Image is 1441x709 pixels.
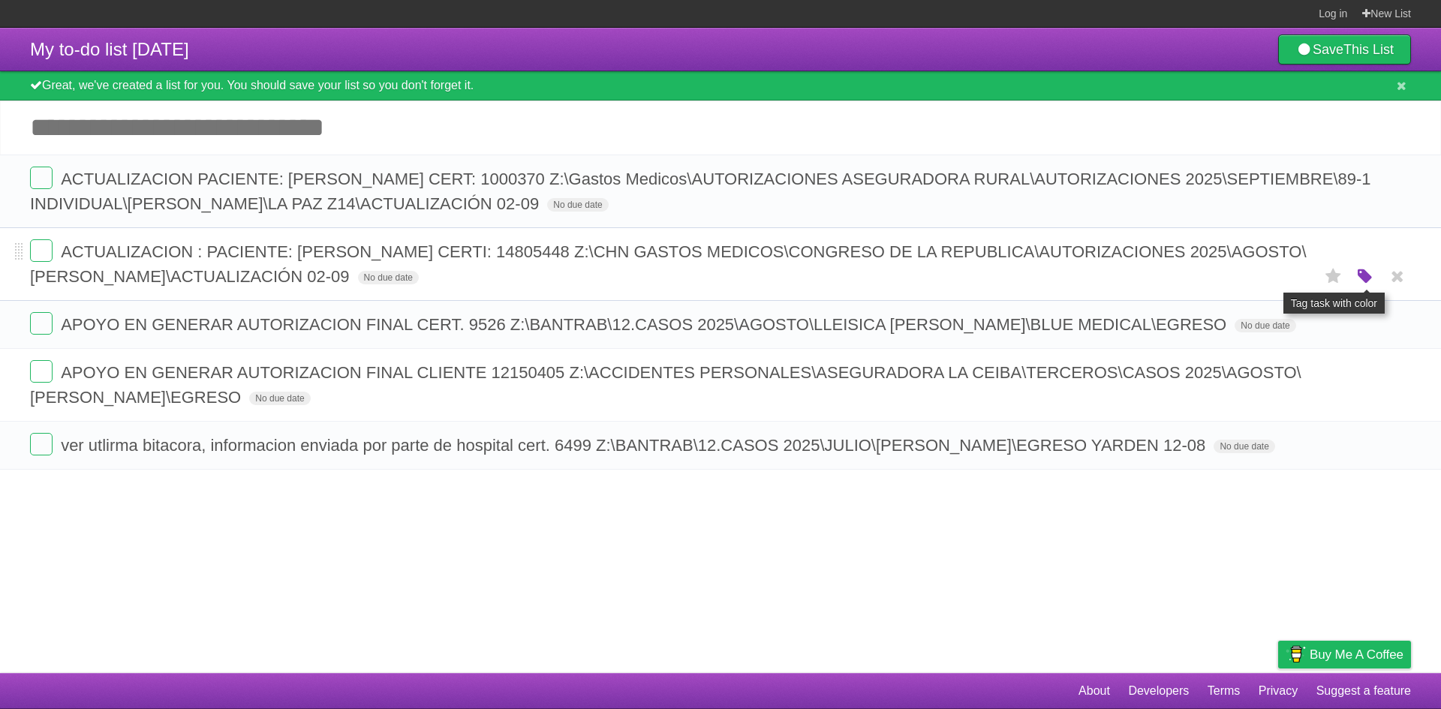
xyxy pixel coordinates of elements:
[1286,641,1306,667] img: Buy me a coffee
[1208,677,1241,705] a: Terms
[30,167,53,189] label: Done
[1278,35,1411,65] a: SaveThis List
[30,239,53,262] label: Done
[1078,677,1110,705] a: About
[1316,677,1411,705] a: Suggest a feature
[30,242,1307,286] span: ACTUALIZACION : PACIENTE: [PERSON_NAME] CERTI: 14805448 Z:\CHN GASTOS MEDICOS\CONGRESO DE LA REPU...
[30,363,1301,407] span: APOYO EN GENERAR AUTORIZACION FINAL CLIENTE 12150405 Z:\ACCIDENTES PERSONALES\ASEGURADORA LA CEIB...
[1319,264,1348,289] label: Star task
[61,436,1209,455] span: ver utlirma bitacora, informacion enviada por parte de hospital cert. 6499 Z:\BANTRAB\12.CASOS 20...
[30,39,189,59] span: My to-do list [DATE]
[1343,42,1394,57] b: This List
[61,315,1230,334] span: APOYO EN GENERAR AUTORIZACION FINAL CERT. 9526 Z:\BANTRAB\12.CASOS 2025\AGOSTO\LLEISICA [PERSON_N...
[30,170,1371,213] span: ACTUALIZACION PACIENTE: [PERSON_NAME] CERT: 1000370 Z:\Gastos Medicos\AUTORIZACIONES ASEGURADORA ...
[1278,641,1411,668] a: Buy me a coffee
[1214,440,1274,453] span: No due date
[30,433,53,455] label: Done
[30,312,53,335] label: Done
[547,198,608,212] span: No due date
[30,360,53,383] label: Done
[1259,677,1298,705] a: Privacy
[249,392,310,405] span: No due date
[1310,641,1403,668] span: Buy me a coffee
[1128,677,1189,705] a: Developers
[358,271,419,284] span: No due date
[1235,319,1295,332] span: No due date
